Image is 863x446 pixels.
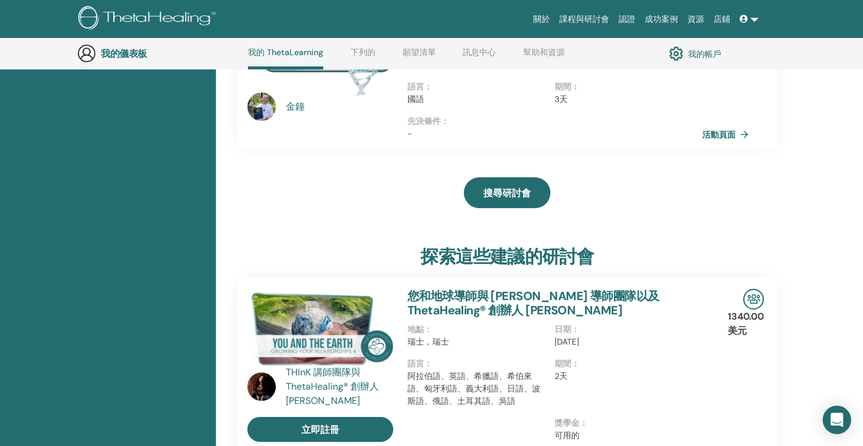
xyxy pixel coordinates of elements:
[709,8,735,30] a: 店鋪
[407,358,424,369] font: 語言
[645,14,678,24] font: 成功案例
[688,49,721,59] font: 我的帳戶
[351,47,375,58] font: 下列的
[669,43,683,63] img: cog.svg
[743,289,764,310] img: 現場研討會
[424,324,432,334] font: ：
[78,6,220,33] img: logo.png
[351,47,375,66] a: 下列的
[687,14,704,24] font: 資源
[533,14,550,24] font: 關於
[702,130,735,141] font: 活動頁面
[424,81,432,92] font: ：
[683,8,709,30] a: 資源
[728,310,764,337] font: 1340.00 美元
[286,380,379,407] font: ThetaHealing® 創辦人[PERSON_NAME]
[441,116,449,126] font: ：
[702,126,753,144] a: 活動頁面
[421,245,594,268] font: 探索這些建議的研討會
[407,94,424,104] font: 國語
[247,289,393,369] img: 你和地球教官們
[823,406,851,434] div: 開啟 Intercom Messenger
[248,47,323,58] font: 我的 ThetaLearning
[555,358,571,369] font: 期間
[407,324,424,334] font: 地點
[464,177,550,208] a: 搜尋研討會
[669,43,721,63] a: 我的帳戶
[555,430,579,441] font: 可用的
[407,128,412,139] font: -
[714,14,730,24] font: 店鋪
[555,94,568,104] font: 3天
[614,8,640,30] a: 認證
[523,47,565,58] font: 幫助和資源
[286,100,396,114] a: 金鐘
[247,93,276,121] img: default.jpg
[286,365,396,408] a: THInK 講師團隊與 ThetaHealing® 創辦人[PERSON_NAME]
[407,288,660,318] a: 您和地球導師與 [PERSON_NAME] 導師團隊以及 ThetaHealing® 創辦人 [PERSON_NAME]
[286,100,305,113] font: 金鐘
[403,47,436,58] font: 願望清單
[248,47,323,69] a: 我的 ThetaLearning
[555,8,614,30] a: 課程與研討會
[555,336,579,347] font: [DATE]
[407,116,441,126] font: 先決條件
[403,47,436,66] a: 願望清單
[301,423,339,436] font: 立即註冊
[555,81,571,92] font: 期間
[407,59,491,70] font: 台灣，中華民國，台灣
[579,418,588,428] font: ：
[571,324,579,334] font: ：
[463,47,496,66] a: 訊息中心
[555,59,611,70] font: 2025年9月6日
[555,371,568,381] font: 2天
[424,358,432,369] font: ：
[407,371,540,406] font: 阿拉伯語、英語、希臘語、希伯來語、匈牙利語、義大利語、日語、波斯語、俄語、土耳其語、吳語
[559,14,609,24] font: 課程與研討會
[483,187,531,199] font: 搜尋研討會
[101,47,147,60] font: 我的儀表板
[463,47,496,58] font: 訊息中心
[247,417,393,442] a: 立即註冊
[286,366,361,378] font: THInK 講師團隊與
[528,8,555,30] a: 關於
[407,336,449,347] font: 瑞士，瑞士
[77,44,96,63] img: generic-user-icon.jpg
[247,372,276,401] img: default.jpg
[571,81,579,92] font: ：
[640,8,683,30] a: 成功案例
[407,81,424,92] font: 語言
[555,418,579,428] font: 獎學金
[555,324,571,334] font: 日期
[571,358,579,369] font: ：
[619,14,635,24] font: 認證
[523,47,565,66] a: 幫助和資源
